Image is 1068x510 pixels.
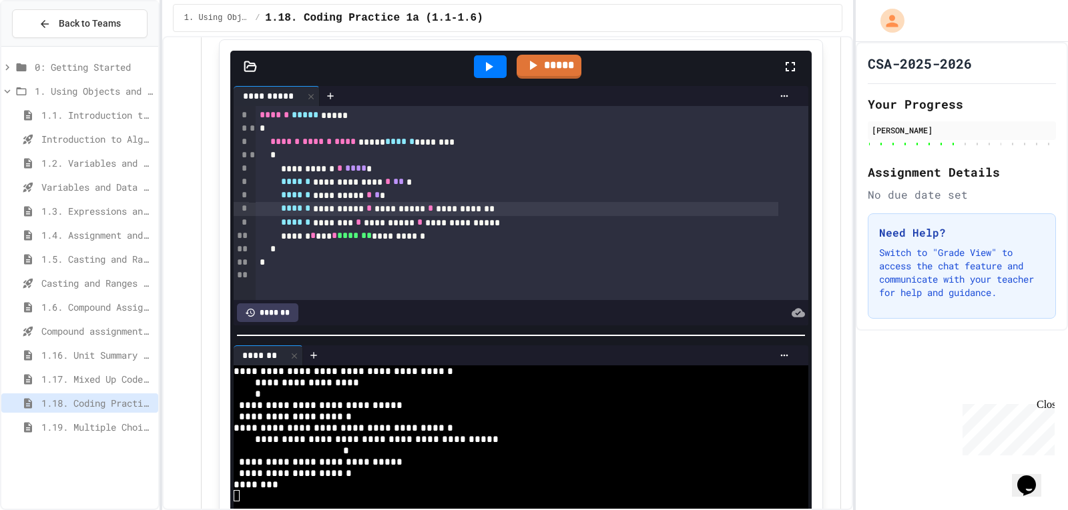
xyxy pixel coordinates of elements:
[41,324,153,338] span: Compound assignment operators - Quiz
[41,180,153,194] span: Variables and Data Types - Quiz
[1012,457,1055,497] iframe: chat widget
[265,10,483,26] span: 1.18. Coding Practice 1a (1.1-1.6)
[41,420,153,434] span: 1.19. Multiple Choice Exercises for Unit 1a (1.1-1.6)
[35,84,153,98] span: 1. Using Objects and Methods
[957,399,1055,455] iframe: chat widget
[879,225,1045,241] h3: Need Help?
[41,228,153,242] span: 1.4. Assignment and Input
[5,5,92,85] div: Chat with us now!Close
[41,204,153,218] span: 1.3. Expressions and Output [New]
[866,5,908,36] div: My Account
[868,95,1056,113] h2: Your Progress
[41,300,153,314] span: 1.6. Compound Assignment Operators
[184,13,250,23] span: 1. Using Objects and Methods
[41,156,153,170] span: 1.2. Variables and Data Types
[41,372,153,386] span: 1.17. Mixed Up Code Practice 1.1-1.6
[872,124,1052,136] div: [PERSON_NAME]
[35,60,153,74] span: 0: Getting Started
[868,187,1056,203] div: No due date set
[868,163,1056,181] h2: Assignment Details
[41,132,153,146] span: Introduction to Algorithms, Programming, and Compilers
[41,348,153,362] span: 1.16. Unit Summary 1a (1.1-1.6)
[41,108,153,122] span: 1.1. Introduction to Algorithms, Programming, and Compilers
[41,276,153,290] span: Casting and Ranges of variables - Quiz
[41,396,153,410] span: 1.18. Coding Practice 1a (1.1-1.6)
[868,54,972,73] h1: CSA-2025-2026
[59,17,121,31] span: Back to Teams
[41,252,153,266] span: 1.5. Casting and Ranges of Values
[879,246,1045,299] p: Switch to "Grade View" to access the chat feature and communicate with your teacher for help and ...
[255,13,260,23] span: /
[12,9,148,38] button: Back to Teams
